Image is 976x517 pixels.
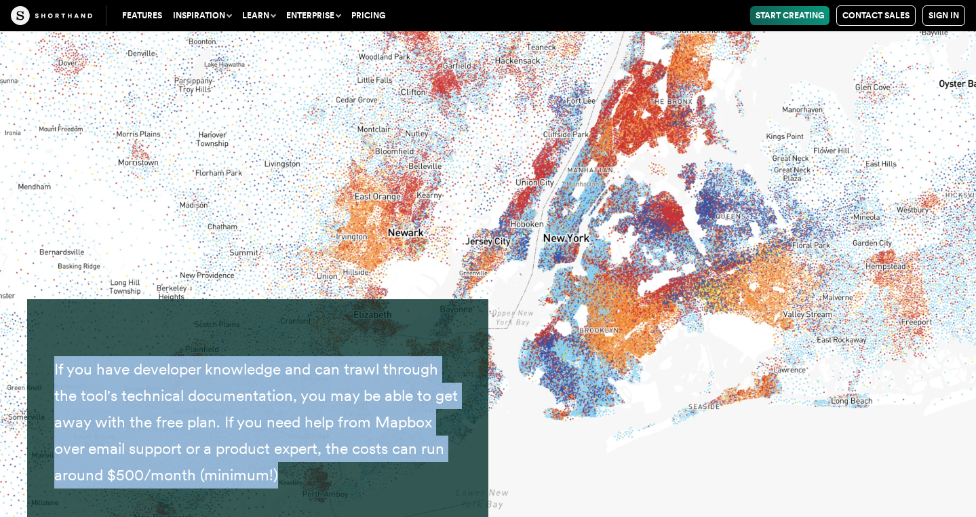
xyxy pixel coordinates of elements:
[117,6,168,25] a: Features
[750,6,829,25] a: Start Creating
[922,5,965,26] a: Sign in
[11,6,92,25] img: The Craft
[836,5,916,26] a: Contact Sales
[281,6,346,25] button: Enterprise
[54,360,458,484] span: If you have developer knowledge and can trawl through the tool's technical documentation, you may...
[168,6,237,25] button: Inspiration
[346,6,391,25] a: Pricing
[237,6,281,25] button: Learn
